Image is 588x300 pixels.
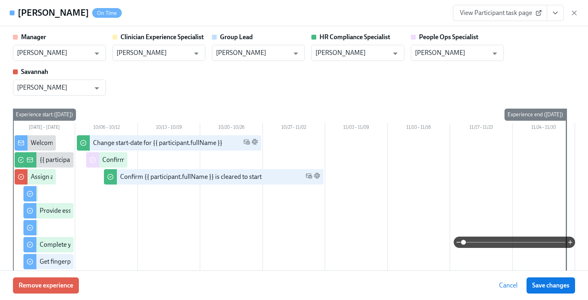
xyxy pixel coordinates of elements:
strong: HR Compliance Specialist [319,33,390,41]
button: Open [190,47,203,60]
button: View task page [547,5,564,21]
div: 10/20 – 10/26 [200,123,262,134]
div: Experience end ([DATE]) [504,109,566,121]
strong: Manager [21,33,46,41]
span: Remove experience [19,281,73,290]
div: 11/10 – 11/16 [388,123,450,134]
button: Open [489,47,501,60]
button: Save changes [527,277,575,294]
button: Open [290,47,302,60]
span: Save changes [532,281,569,290]
div: 10/06 – 10/12 [75,123,137,134]
h4: [PERSON_NAME] [18,7,89,19]
span: Slack [314,172,320,182]
div: [DATE] – [DATE] [13,123,75,134]
div: {{ participant.fullName }} has filled out the onboarding form [40,155,205,164]
div: 11/24 – 11/30 [513,123,575,134]
div: 11/03 – 11/09 [325,123,387,134]
button: Open [91,47,103,60]
div: Confirm {{ participant.fullName }} is cleared to start [120,172,262,181]
button: Open [389,47,402,60]
strong: Clinician Experience Specialist [121,33,204,41]
span: On Time [92,10,122,16]
span: Cancel [499,281,518,290]
div: Provide essential professional documentation [40,206,166,215]
span: Work Email [243,138,250,148]
div: Confirm cleared by People Ops [102,155,188,164]
span: View Participant task page [460,9,540,17]
button: Remove experience [13,277,79,294]
div: Experience start ([DATE]) [13,109,76,121]
div: Get fingerprinted [40,257,87,266]
strong: Group Lead [220,33,253,41]
span: Work Email [306,172,312,182]
div: 10/13 – 10/19 [138,123,200,134]
div: Change start-date for {{ participant.fullName }} [93,138,222,147]
button: Open [91,82,103,94]
div: Assign a Clinician Experience Specialist for {{ participant.fullName }} (start-date {{ participan... [31,172,351,181]
div: 10/27 – 11/02 [263,123,325,134]
strong: People Ops Specialist [419,33,478,41]
div: 11/17 – 11/23 [450,123,512,134]
a: View Participant task page [453,5,547,21]
strong: Savannah [21,68,48,76]
span: Slack [252,138,258,148]
div: Welcome from the Charlie Health Compliance Team 👋 [31,138,183,147]
button: Cancel [493,277,523,294]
